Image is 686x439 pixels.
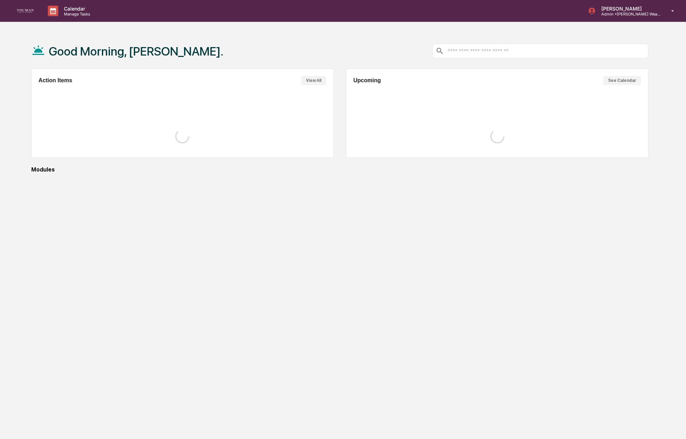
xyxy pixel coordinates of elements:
p: [PERSON_NAME] [596,6,661,12]
h1: Good Morning, [PERSON_NAME]. [49,44,223,58]
button: View All [301,76,326,85]
div: Modules [31,166,649,173]
p: Admin • [PERSON_NAME] Wealth [596,12,661,17]
p: Calendar [58,6,94,12]
h2: Upcoming [353,77,381,84]
img: logo [17,9,34,13]
h2: Action Items [39,77,72,84]
p: Manage Tasks [58,12,94,17]
button: See Calendar [603,76,641,85]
